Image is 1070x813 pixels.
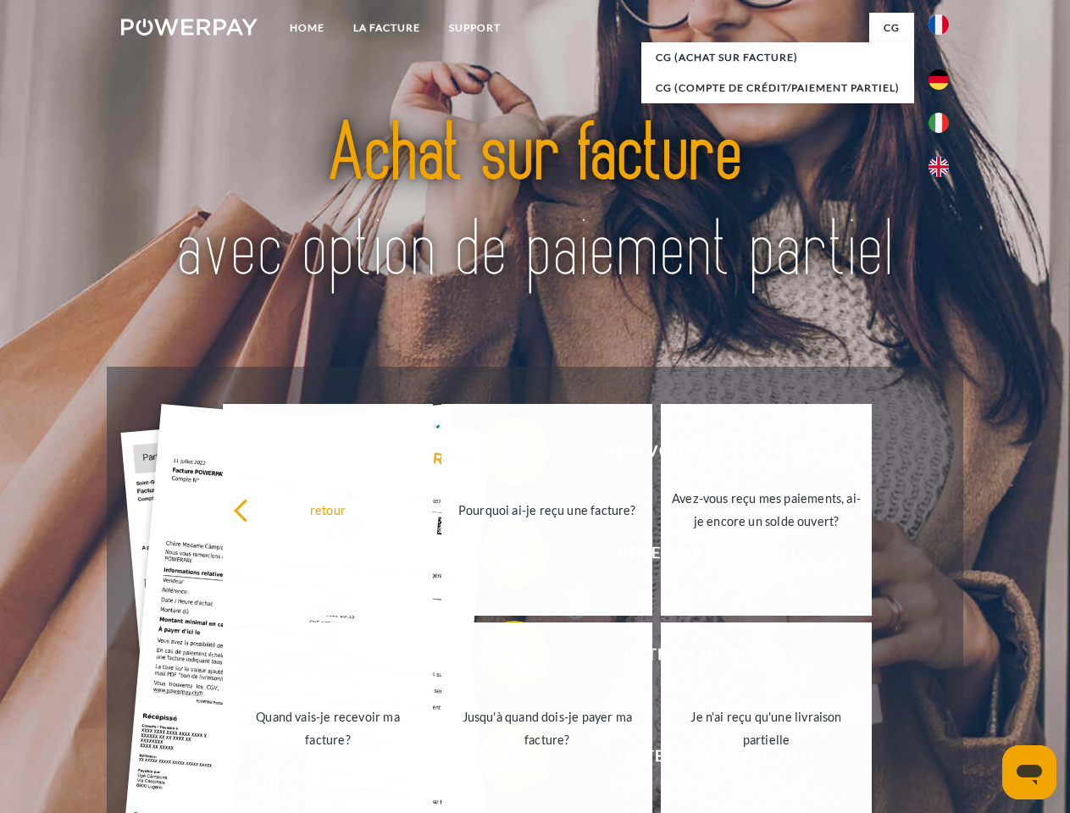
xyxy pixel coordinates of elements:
a: Home [275,13,339,43]
div: Quand vais-je recevoir ma facture? [233,705,424,751]
img: fr [929,14,949,35]
img: it [929,113,949,133]
div: retour [233,498,424,521]
iframe: Bouton de lancement de la fenêtre de messagerie [1002,745,1056,799]
a: CG (Compte de crédit/paiement partiel) [641,73,914,103]
img: logo-powerpay-white.svg [121,19,258,36]
img: en [929,157,949,177]
a: Support [435,13,515,43]
div: Je n'ai reçu qu'une livraison partielle [671,705,862,751]
img: de [929,69,949,90]
div: Avez-vous reçu mes paiements, ai-je encore un solde ouvert? [671,487,862,533]
a: Avez-vous reçu mes paiements, ai-je encore un solde ouvert? [661,404,872,616]
a: LA FACTURE [339,13,435,43]
a: CG [869,13,914,43]
div: Jusqu'à quand dois-je payer ma facture? [452,705,642,751]
a: CG (achat sur facture) [641,42,914,73]
div: Pourquoi ai-je reçu une facture? [452,498,642,521]
img: title-powerpay_fr.svg [162,81,908,324]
